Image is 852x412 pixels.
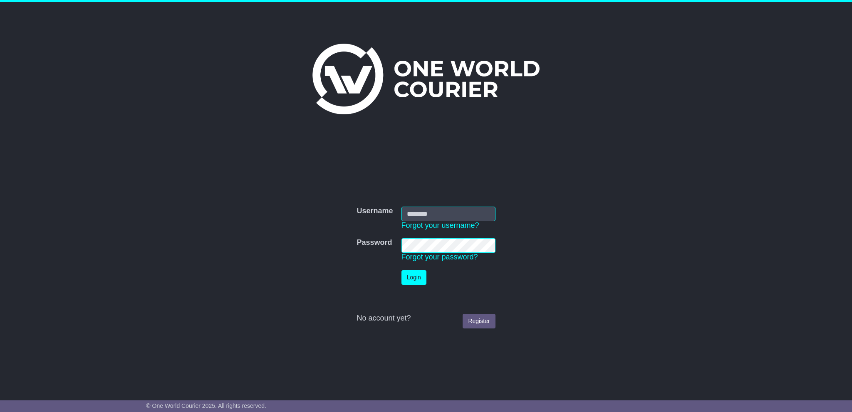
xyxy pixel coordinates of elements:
[401,221,479,229] a: Forgot your username?
[401,253,478,261] a: Forgot your password?
[401,270,426,285] button: Login
[463,314,495,328] a: Register
[357,314,495,323] div: No account yet?
[357,238,392,247] label: Password
[357,207,393,216] label: Username
[146,402,266,409] span: © One World Courier 2025. All rights reserved.
[312,44,540,114] img: One World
